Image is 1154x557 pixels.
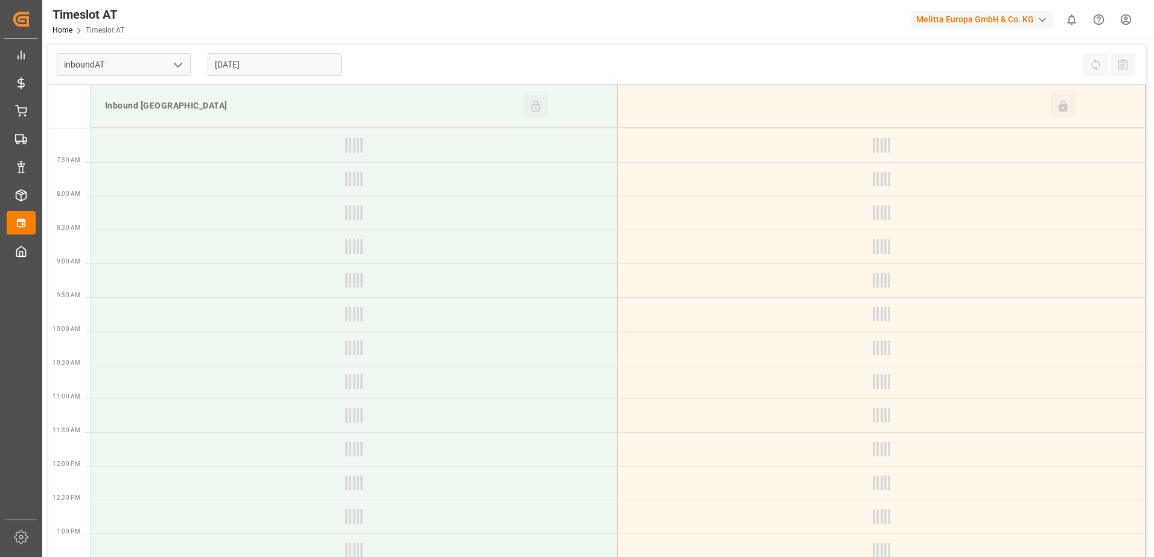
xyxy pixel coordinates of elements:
[1058,6,1085,33] button: show 0 new notifications
[57,258,80,265] span: 9:00 AM
[1085,6,1112,33] button: Help Center
[53,359,80,366] span: 10:30 AM
[53,461,80,467] span: 12:00 PM
[100,95,523,118] div: Inbound [GEOGRAPHIC_DATA]
[57,190,80,197] span: 8:00 AM
[57,224,80,231] span: 8:30 AM
[53,427,80,433] span: 11:30 AM
[53,326,80,332] span: 10:00 AM
[57,157,80,163] span: 7:30 AM
[53,26,72,34] a: Home
[911,11,1053,28] div: Melitta Europa GmbH & Co. KG
[208,53,342,76] input: DD-MM-YYYY
[57,53,191,76] input: Type to search/select
[168,55,186,74] button: open menu
[57,292,80,298] span: 9:30 AM
[57,528,80,535] span: 1:00 PM
[53,393,80,400] span: 11:00 AM
[53,5,124,24] div: Timeslot AT
[53,494,80,501] span: 12:30 PM
[911,8,1058,31] button: Melitta Europa GmbH & Co. KG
